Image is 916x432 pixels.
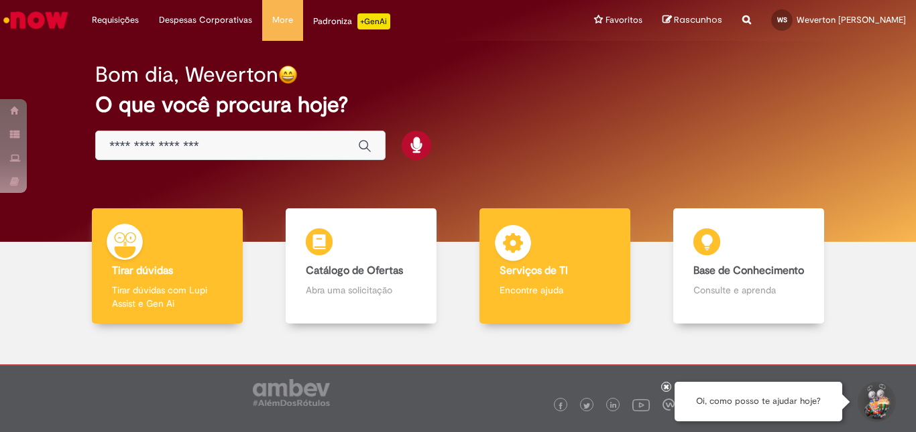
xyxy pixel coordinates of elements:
span: More [272,13,293,27]
p: Abra uma solicitação [306,283,417,297]
img: logo_footer_youtube.png [632,396,650,413]
button: Iniciar Conversa de Suporte [856,382,896,422]
img: logo_footer_facebook.png [557,403,564,409]
span: Favoritos [606,13,642,27]
b: Base de Conhecimento [693,264,804,277]
img: logo_footer_ambev_rotulo_gray.png [253,379,330,406]
span: Requisições [92,13,139,27]
img: happy-face.png [278,65,298,84]
span: Weverton [PERSON_NAME] [797,14,906,25]
span: Rascunhos [674,13,722,26]
img: logo_footer_workplace.png [663,399,675,411]
b: Serviços de TI [500,264,568,277]
p: Tirar dúvidas com Lupi Assist e Gen Ai [112,283,223,310]
a: Serviços de TI Encontre ajuda [458,208,652,324]
img: ServiceNow [1,7,70,33]
a: Tirar dúvidas Tirar dúvidas com Lupi Assist e Gen Ai [70,208,264,324]
span: WS [777,15,787,24]
p: Encontre ajuda [500,283,611,297]
div: Oi, como posso te ajudar hoje? [675,382,842,421]
a: Base de Conhecimento Consulte e aprenda [652,208,846,324]
b: Tirar dúvidas [112,264,173,277]
div: Padroniza [313,13,390,29]
p: +GenAi [357,13,390,29]
h2: Bom dia, Weverton [95,63,278,86]
p: Consulte e aprenda [693,283,805,297]
img: logo_footer_linkedin.png [610,402,617,410]
b: Catálogo de Ofertas [306,264,403,277]
span: Despesas Corporativas [159,13,252,27]
a: Catálogo de Ofertas Abra uma solicitação [264,208,458,324]
h2: O que você procura hoje? [95,93,821,117]
img: logo_footer_twitter.png [583,403,590,409]
a: Rascunhos [663,14,722,27]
